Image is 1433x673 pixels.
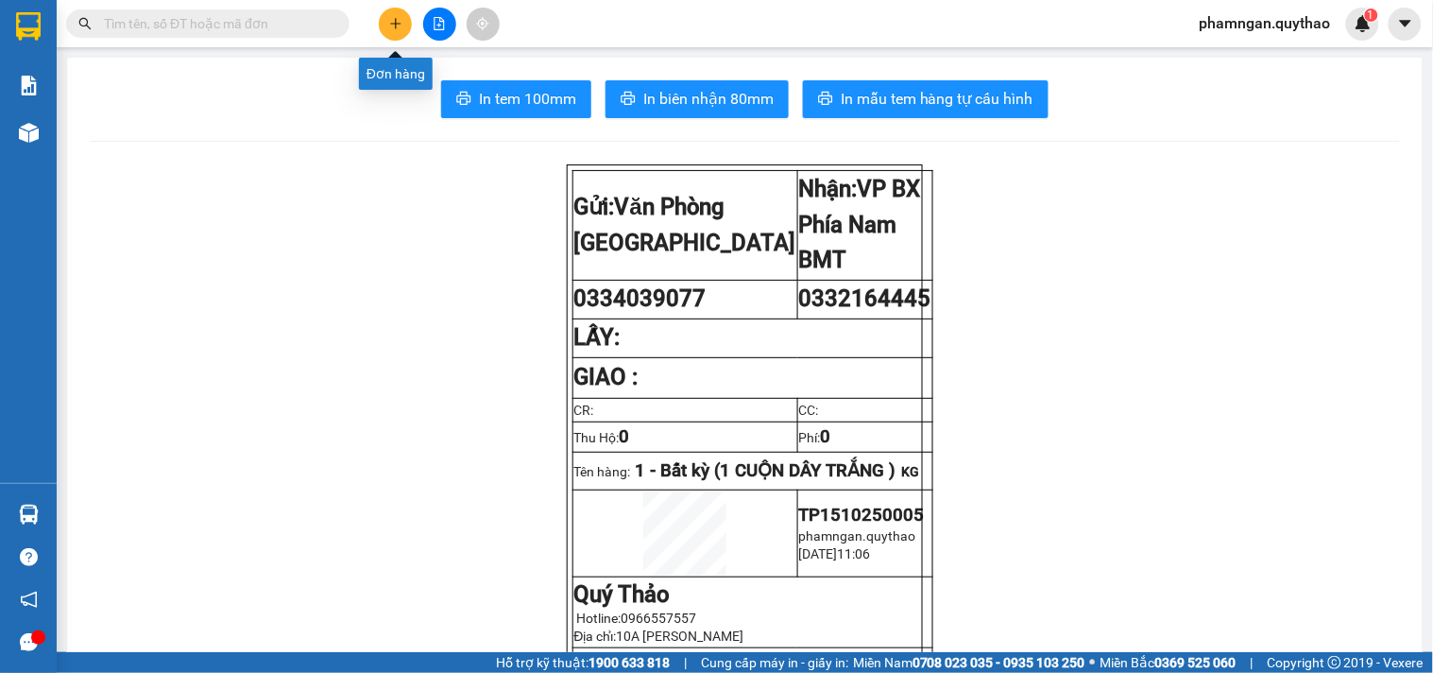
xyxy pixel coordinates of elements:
[818,91,833,109] span: printer
[19,505,39,525] img: warehouse-icon
[684,652,687,673] span: |
[799,528,916,544] span: phamngan.quythao
[572,647,932,672] td: Phát triển bởi [DOMAIN_NAME]
[1155,655,1237,670] strong: 0369 525 060
[853,652,1085,673] span: Miền Nam
[841,87,1033,111] span: In mẫu tem hàng tự cấu hình
[1365,9,1378,22] sup: 1
[838,546,871,561] span: 11:06
[16,12,41,41] img: logo-vxr
[701,652,848,673] span: Cung cấp máy in - giấy in:
[799,285,931,312] span: 0332164445
[1100,652,1237,673] span: Miền Bắc
[130,80,251,122] li: VP VP BX Phía Nam BMT
[1397,15,1414,32] span: caret-down
[617,629,744,644] span: 10A [PERSON_NAME]
[643,87,774,111] span: In biên nhận 80mm
[577,611,697,626] span: Hotline:
[9,80,130,143] li: VP Văn Phòng [GEOGRAPHIC_DATA]
[433,17,446,30] span: file-add
[622,611,697,626] span: 0966557557
[574,460,931,481] p: Tên hàng:
[496,652,670,673] span: Hỗ trợ kỹ thuật:
[20,548,38,566] span: question-circle
[476,17,489,30] span: aim
[636,460,896,481] span: 1 - Bất kỳ (1 CUỘN DÂY TRẮNG )
[1185,11,1346,35] span: phamngan.quythao
[574,285,707,312] span: 0334039077
[1368,9,1374,22] span: 1
[574,629,744,644] span: Địa chỉ:
[797,398,932,422] td: CC:
[9,9,274,45] li: Quý Thảo
[606,80,789,118] button: printerIn biên nhận 80mm
[1389,8,1422,41] button: caret-down
[19,123,39,143] img: warehouse-icon
[479,87,576,111] span: In tem 100mm
[423,8,456,41] button: file-add
[621,91,636,109] span: printer
[78,17,92,30] span: search
[456,91,471,109] span: printer
[574,364,639,390] strong: GIAO :
[799,176,921,273] strong: Nhận:
[589,655,670,670] strong: 1900 633 818
[574,194,796,256] strong: Gửi:
[574,194,796,256] span: Văn Phòng [GEOGRAPHIC_DATA]
[797,422,932,452] td: Phí:
[803,80,1049,118] button: printerIn mẫu tem hàng tự cấu hình
[441,80,591,118] button: printerIn tem 100mm
[1090,659,1096,666] span: ⚪️
[19,76,39,95] img: solution-icon
[1328,656,1341,669] span: copyright
[20,591,38,609] span: notification
[902,464,920,479] span: KG
[799,176,921,273] span: VP BX Phía Nam BMT
[20,633,38,651] span: message
[359,58,433,90] div: Đơn hàng
[574,324,621,351] strong: LẤY:
[1251,652,1254,673] span: |
[379,8,412,41] button: plus
[574,581,671,608] strong: Quý Thảo
[620,426,630,447] span: 0
[913,655,1085,670] strong: 0708 023 035 - 0935 103 250
[799,505,925,526] span: TP1510250005
[572,422,797,452] td: Thu Hộ:
[130,126,144,139] span: environment
[389,17,402,30] span: plus
[1355,15,1372,32] img: icon-new-feature
[104,13,327,34] input: Tìm tên, số ĐT hoặc mã đơn
[799,546,838,561] span: [DATE]
[572,398,797,422] td: CR:
[821,426,831,447] span: 0
[467,8,500,41] button: aim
